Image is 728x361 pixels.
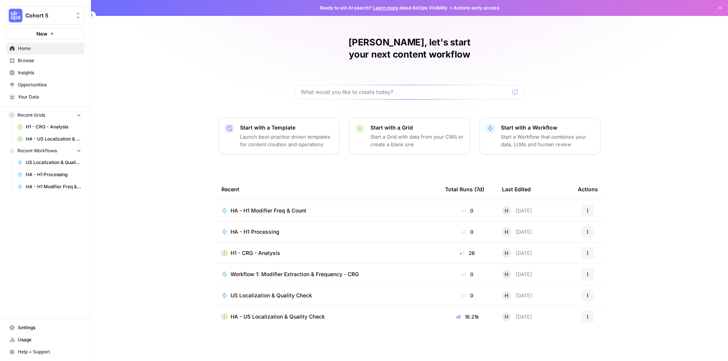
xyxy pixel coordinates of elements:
a: HA - US Localization & Quality Check [221,313,433,320]
span: HA - H1 Processing [26,171,81,178]
a: H1 - CRG - Analysis [14,121,85,133]
span: H1 - CRG - Analysis [231,249,280,257]
button: New [6,28,85,39]
span: Settings [18,324,81,331]
span: Cohort 5 [25,12,71,19]
div: [DATE] [502,270,532,279]
span: H [505,228,508,236]
span: New [36,30,47,38]
a: HA - US Localization & Quality Check [14,133,85,145]
span: Help + Support [18,348,81,355]
a: Learn more [373,5,398,11]
button: Recent Workflows [6,145,85,156]
span: Home [18,45,81,52]
button: Start with a WorkflowStart a Workflow that combines your data, LLMs and human review [479,117,601,155]
span: Browse [18,57,81,64]
span: US Localization & Quality Check [231,292,312,299]
button: Start with a GridStart a Grid with data from your CMS or create a blank one [349,117,470,155]
div: 0 [445,207,490,214]
span: Your Data [18,94,81,100]
button: Workspace: Cohort 5 [6,6,85,25]
a: Settings [6,322,85,334]
span: HA - H1 Modifier Freq & Count [231,207,306,214]
h1: [PERSON_NAME], let's start your next content workflow [296,36,523,61]
div: 0 [445,228,490,236]
a: HA - H1 Processing [221,228,433,236]
span: Ready to win AI search? about AirOps Visibility [320,5,447,11]
div: Last Edited [502,179,531,200]
div: 0 [445,270,490,278]
a: Browse [6,55,85,67]
span: H [505,313,508,320]
p: Start with a Grid [370,124,464,131]
a: HA - H1 Modifier Freq & Count [14,181,85,193]
a: Your Data [6,91,85,103]
a: H1 - CRG - Analysis [221,249,433,257]
a: Usage [6,334,85,346]
a: Home [6,42,85,55]
span: Usage [18,336,81,343]
img: Cohort 5 Logo [9,9,22,22]
div: 26 [445,249,490,257]
p: Start with a Workflow [501,124,594,131]
span: HA - US Localization & Quality Check [26,136,81,142]
div: Recent [221,179,433,200]
span: HA - H1 Processing [231,228,279,236]
a: HA - H1 Processing [14,169,85,181]
div: [DATE] [502,206,532,215]
span: H [505,249,508,257]
p: Start a Workflow that combines your data, LLMs and human review [501,133,594,148]
a: US Localization & Quality Check [14,156,85,169]
button: Help + Support [6,346,85,358]
span: Workflow 1: Modifier Extraction & Frequency - CRG [231,270,359,278]
span: Opportunities [18,81,81,88]
span: H [505,207,508,214]
div: 16.21k [445,313,490,320]
div: [DATE] [502,312,532,321]
p: Start a Grid with data from your CMS or create a blank one [370,133,464,148]
a: US Localization & Quality Check [221,292,433,299]
span: Recent Workflows [17,147,57,154]
a: HA - H1 Modifier Freq & Count [221,207,433,214]
span: Insights [18,69,81,76]
div: [DATE] [502,248,532,258]
span: US Localization & Quality Check [26,159,81,166]
button: Recent Grids [6,109,85,121]
div: 0 [445,292,490,299]
input: What would you like to create today? [301,88,509,96]
div: Total Runs (7d) [445,179,484,200]
span: Actions early access [453,5,499,11]
p: Start with a Template [240,124,333,131]
span: H [505,292,508,299]
span: H [505,270,508,278]
button: Start with a TemplateLaunch best-practice driven templates for content creation and operations [218,117,340,155]
div: Actions [578,179,598,200]
div: [DATE] [502,227,532,236]
a: Opportunities [6,79,85,91]
p: Launch best-practice driven templates for content creation and operations [240,133,333,148]
span: HA - US Localization & Quality Check [231,313,325,320]
span: HA - H1 Modifier Freq & Count [26,183,81,190]
a: Insights [6,67,85,79]
a: Workflow 1: Modifier Extraction & Frequency - CRG [221,270,433,278]
div: [DATE] [502,291,532,300]
span: Recent Grids [17,112,45,119]
span: H1 - CRG - Analysis [26,123,81,130]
